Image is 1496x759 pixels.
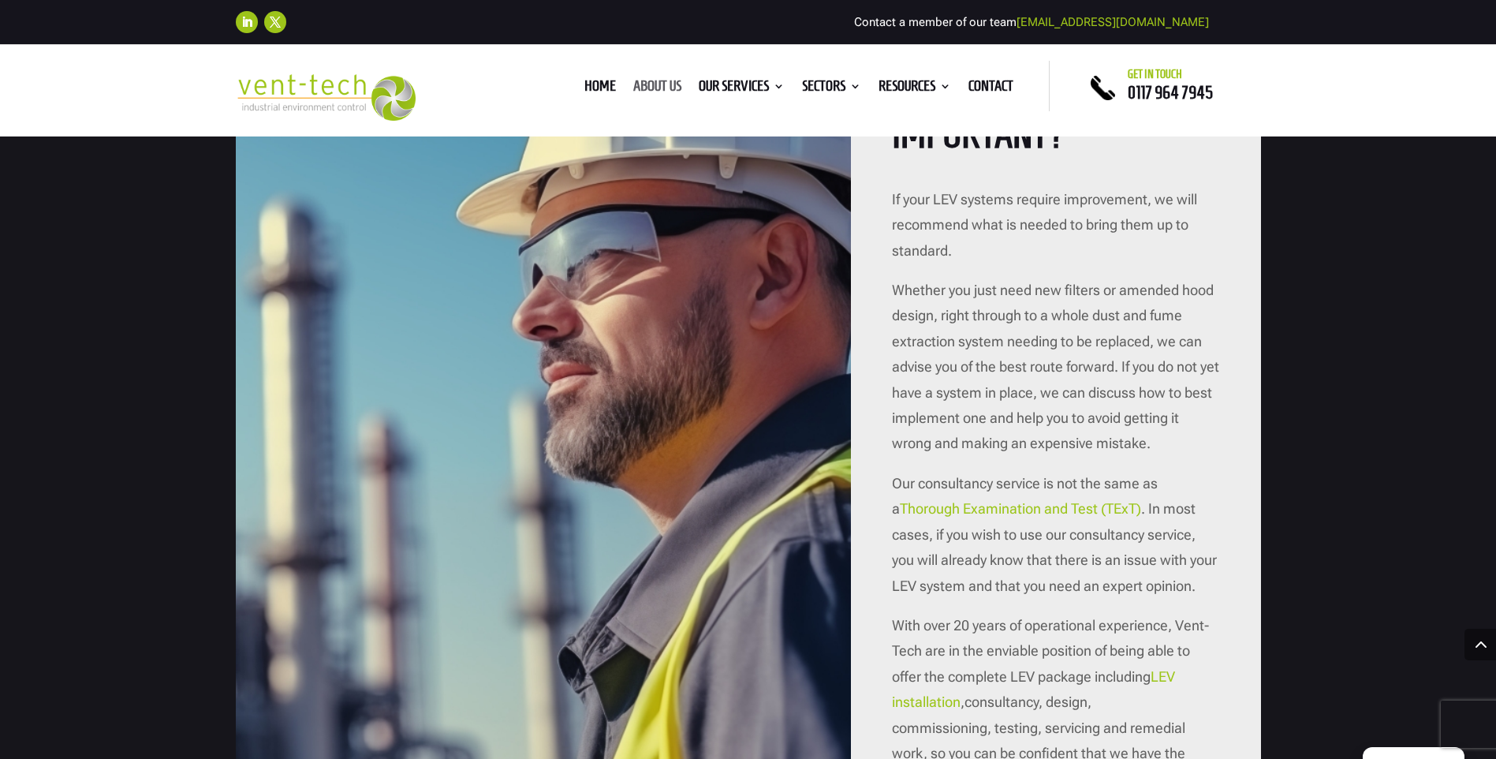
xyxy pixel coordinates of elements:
[900,500,1141,517] a: Thorough Examination and Test (TExT)
[584,80,616,98] a: Home
[892,668,1175,710] a: LEV installation
[968,80,1013,98] a: Contact
[879,80,951,98] a: Resources
[264,11,286,33] a: Follow on X
[633,80,681,98] a: About us
[892,471,1220,613] p: Our consultancy service is not the same as a . In most cases, if you wish to use our consultancy ...
[699,80,785,98] a: Our Services
[1017,15,1209,29] a: [EMAIL_ADDRESS][DOMAIN_NAME]
[892,668,1175,710] span: ,
[236,11,258,33] a: Follow on LinkedIn
[1128,83,1213,102] a: 0117 964 7945
[892,278,1220,471] p: Whether you just need new filters or amended hood design, right through to a whole dust and fume ...
[892,191,1197,259] span: If your LEV systems require improvement, we will recommend what is needed to bring them up to sta...
[236,74,416,121] img: 2023-09-27T08_35_16.549ZVENT-TECH---Clear-background
[802,80,861,98] a: Sectors
[1128,68,1182,80] span: Get in touch
[854,15,1209,29] span: Contact a member of our team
